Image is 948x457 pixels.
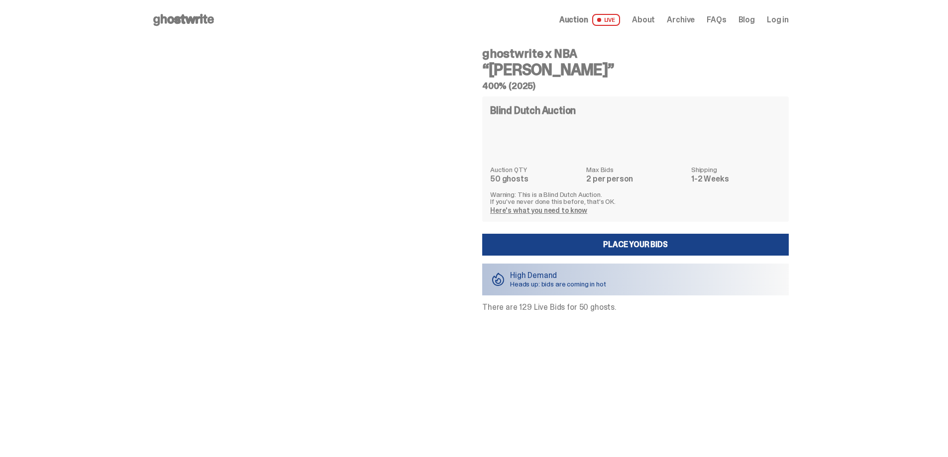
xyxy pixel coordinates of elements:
dd: 50 ghosts [490,175,580,183]
p: High Demand [510,272,606,279]
a: Place your Bids [482,234,789,256]
dt: Max Bids [586,166,685,173]
span: LIVE [592,14,621,26]
dt: Auction QTY [490,166,580,173]
dd: 1-2 Weeks [691,175,781,183]
dt: Shipping [691,166,781,173]
dd: 2 per person [586,175,685,183]
p: There are 129 Live Bids for 50 ghosts. [482,303,789,311]
h5: 400% (2025) [482,82,789,91]
span: Auction [559,16,588,24]
p: Warning: This is a Blind Dutch Auction. If you’ve never done this before, that’s OK. [490,191,781,205]
a: Blog [738,16,755,24]
a: Here's what you need to know [490,206,587,215]
h3: “[PERSON_NAME]” [482,62,789,78]
h4: ghostwrite x NBA [482,48,789,60]
a: About [632,16,655,24]
a: FAQs [707,16,726,24]
a: Log in [767,16,789,24]
h4: Blind Dutch Auction [490,105,576,115]
a: Archive [667,16,695,24]
p: Heads up: bids are coming in hot [510,280,606,287]
a: Auction LIVE [559,14,620,26]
